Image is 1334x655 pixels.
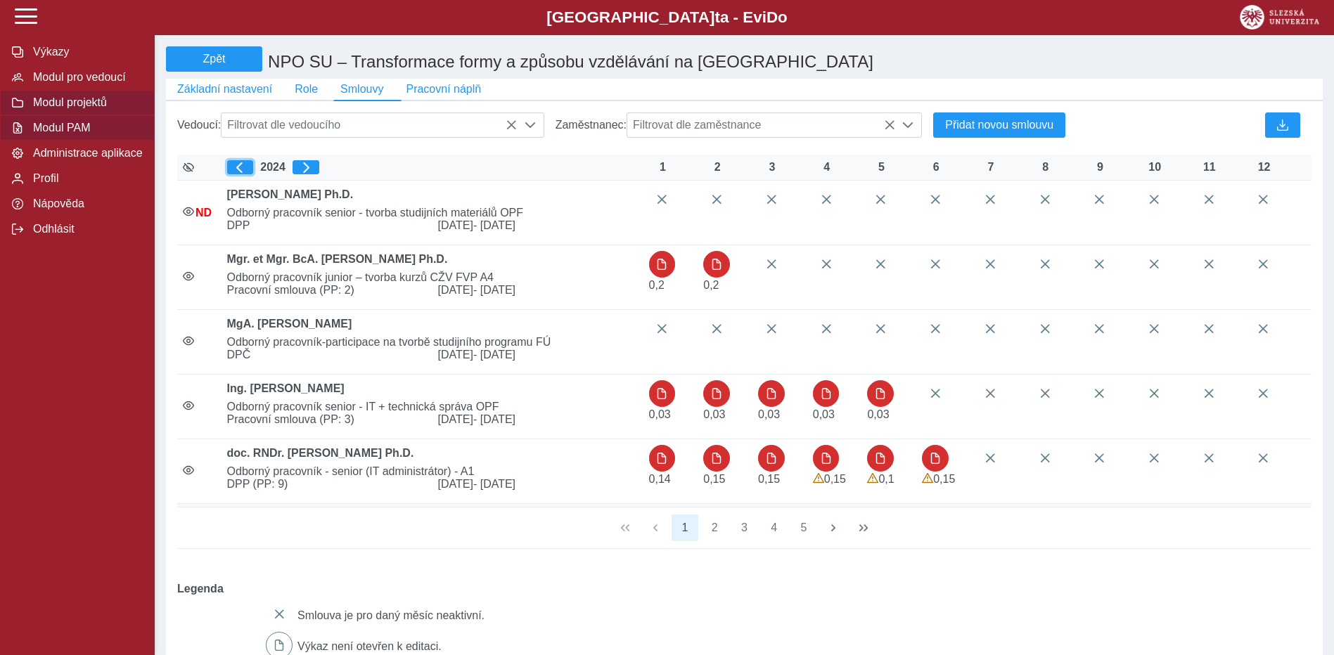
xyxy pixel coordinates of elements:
div: 5 [867,161,895,174]
b: doc. RNDr. [PERSON_NAME] Ph.D. [227,447,414,459]
span: Výkaz obsahuje upozornění. [867,473,878,484]
button: 3 [731,514,758,541]
button: Přidat novou smlouvu [933,112,1065,138]
span: Úvazek : 1,2 h / den. 6 h / týden. [933,473,955,485]
span: DPP [222,219,432,232]
i: Smlouva je aktivní [183,335,194,346]
span: Administrace aplikace [29,147,143,160]
span: Úvazek : 1,6 h / den. 8 h / týden. [703,279,719,291]
span: Nápověda [29,197,143,210]
i: Smlouva je aktivní [183,465,194,476]
span: Úvazek : 1,6 h / den. 8 h / týden. [649,279,665,291]
span: [DATE] [432,413,643,426]
span: - [DATE] [473,349,515,361]
span: Smlouvy [340,83,383,96]
span: Úvazek : 1,2 h / den. 6 h / týden. [703,473,725,485]
span: Výkaz obsahuje upozornění. [813,473,824,484]
span: - [DATE] [473,219,515,231]
div: Zaměstnanec: [550,107,928,143]
b: Ing. [PERSON_NAME] [227,382,345,394]
b: [PERSON_NAME] Ph.D. [227,188,354,200]
img: logo_web_su.png [1240,5,1319,30]
span: DPČ [222,349,432,361]
span: Pracovní smlouva (PP: 3) [222,413,432,426]
div: 3 [758,161,786,174]
span: Zpět [172,53,256,65]
span: Výkaz není otevřen k editaci. [297,640,442,652]
div: 2024 [227,160,638,174]
div: 6 [922,161,950,174]
i: Smlouva je aktivní [183,400,194,411]
i: Smlouva je aktivní [183,206,194,217]
div: 4 [813,161,841,174]
span: [DATE] [432,349,643,361]
span: Profil [29,172,143,185]
span: Výkazy [29,46,143,58]
div: 1 [649,161,677,174]
div: 2 [703,161,731,174]
span: Modul pro vedoucí [29,71,143,84]
span: - [DATE] [473,413,515,425]
span: Úvazek : 0,24 h / den. 1,2 h / týden. [758,408,780,420]
span: Nepravidelná dohoda [195,207,212,219]
b: MgA. [PERSON_NAME] [227,318,352,330]
button: Základní nastavení [166,79,283,100]
span: Odborný pracovník - senior (IT administrátor) - A1 [222,465,643,478]
button: Zpět [166,46,262,72]
span: Úvazek : 0,24 h / den. 1,2 h / týden. [649,408,671,420]
span: Odborný pracovník senior - tvorba studijních materiálů OPF [222,207,643,219]
span: Odborný pracovník junior – tvorba kurzů CŽV FVP A4 [222,271,643,284]
span: Odhlásit [29,223,143,235]
span: Úvazek : 1,2 h / den. 6 h / týden. [758,473,780,485]
span: D [767,8,778,26]
span: Pracovní smlouva (PP: 2) [222,284,432,297]
span: Úvazek : 0,24 h / den. 1,2 h / týden. [813,408,835,420]
button: Role [283,79,329,100]
span: [DATE] [432,219,643,232]
i: Smlouva je aktivní [183,271,194,282]
div: 11 [1195,161,1224,174]
span: Odborný pracovník senior - IT + technická správa OPF [222,401,643,413]
div: 12 [1250,161,1278,174]
div: 8 [1032,161,1060,174]
span: [DATE] [432,284,643,297]
button: 5 [790,514,817,541]
span: Přidat novou smlouvu [945,119,1053,131]
i: Zobrazit aktivní / neaktivní smlouvy [183,162,194,173]
b: Mgr. et Mgr. BcA. [PERSON_NAME] Ph.D. [227,253,448,265]
span: Role [295,83,318,96]
span: Výkaz obsahuje upozornění. [922,473,933,484]
span: Úvazek : 0,8 h / den. 4 h / týden. [878,473,894,485]
button: 1 [672,514,698,541]
span: Pracovní náplň [406,83,481,96]
button: Smlouvy [329,79,395,100]
span: t [714,8,719,26]
button: Pracovní náplň [395,79,492,100]
div: 7 [977,161,1005,174]
span: Modul projektů [29,96,143,109]
h1: NPO SU – Transformace formy a způsobu vzdělávání na [GEOGRAPHIC_DATA] [262,46,1034,79]
span: Modul PAM [29,122,143,134]
span: Úvazek : 1,12 h / den. 5,6 h / týden. [649,473,671,485]
span: [DATE] [432,478,643,491]
span: o [778,8,788,26]
b: [GEOGRAPHIC_DATA] a - Evi [42,8,1292,27]
div: 10 [1141,161,1169,174]
span: Odborný pracovník-participace na tvorbě studijního programu FÚ [222,336,643,349]
span: Filtrovat dle zaměstnance [627,113,895,137]
span: - [DATE] [473,284,515,296]
span: Úvazek : 1,2 h / den. 6 h / týden. [824,473,846,485]
button: 2 [701,514,728,541]
span: DPP (PP: 9) [222,478,432,491]
span: Vedoucí: [177,119,221,131]
span: Smlouva je pro daný měsíc neaktivní. [297,609,485,621]
span: Úvazek : 0,24 h / den. 1,2 h / týden. [703,408,725,420]
button: 4 [761,514,788,541]
div: 9 [1086,161,1114,174]
span: Filtrovat dle vedoucího [222,113,517,137]
span: Úvazek : 0,24 h / den. 1,2 h / týden. [867,408,889,420]
b: Legenda [172,577,1306,601]
span: - [DATE] [473,478,515,490]
span: Základní nastavení [177,83,272,96]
